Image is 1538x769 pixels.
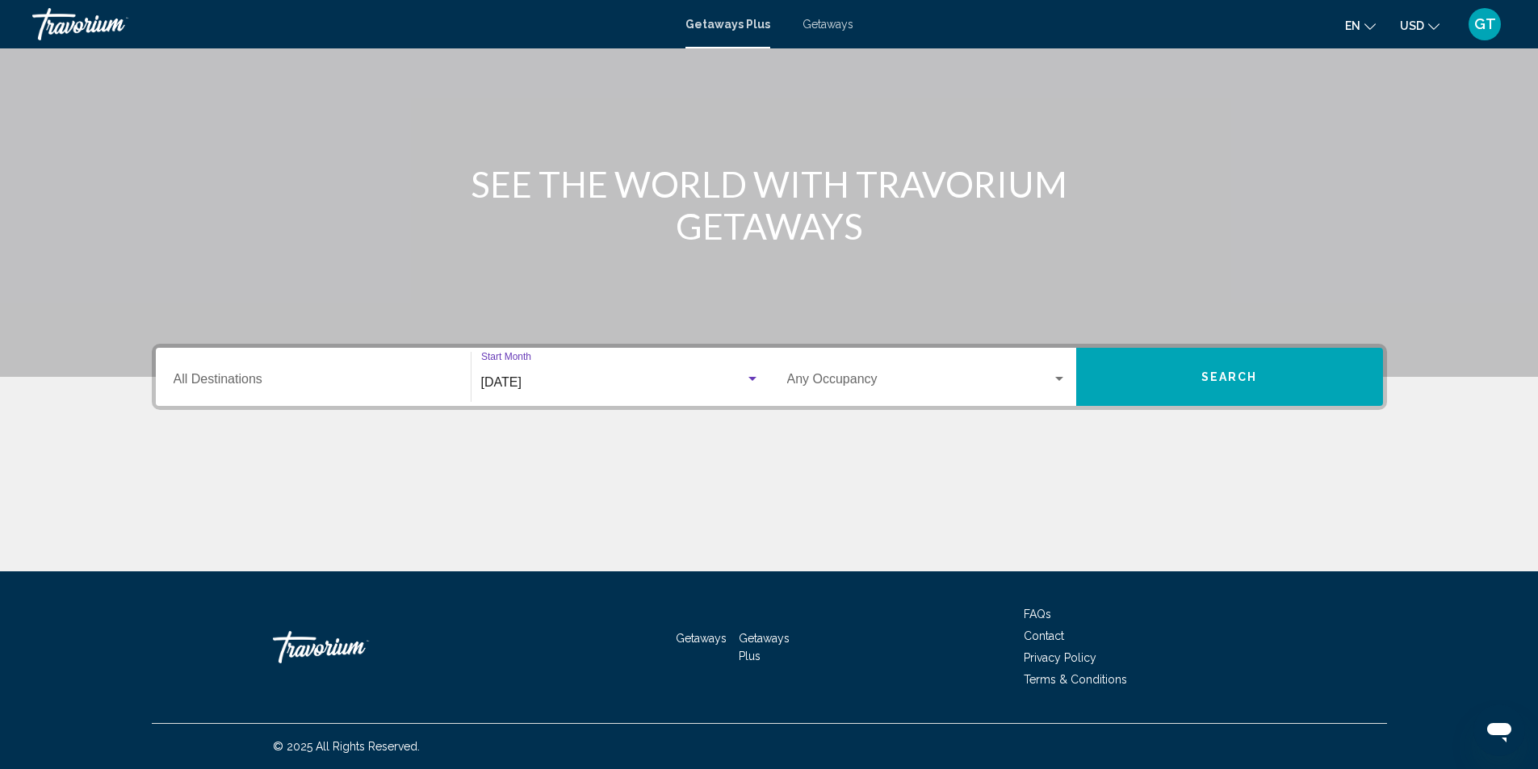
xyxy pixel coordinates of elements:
[273,623,434,671] a: Travorium
[1024,608,1051,621] a: FAQs
[676,632,727,645] a: Getaways
[467,163,1072,247] h1: SEE THE WORLD WITH TRAVORIUM GETAWAYS
[1024,629,1064,642] a: Contact
[739,632,790,662] a: Getaways Plus
[1345,14,1376,37] button: Change language
[1076,348,1383,406] button: Search
[1345,19,1360,32] span: en
[1024,651,1096,664] a: Privacy Policy
[1400,19,1424,32] span: USD
[685,18,770,31] a: Getaways Plus
[803,18,853,31] a: Getaways
[1474,16,1496,32] span: GT
[481,375,522,389] span: [DATE]
[1024,673,1127,686] a: Terms & Conditions
[1464,7,1506,41] button: User Menu
[32,8,669,40] a: Travorium
[273,740,420,753] span: © 2025 All Rights Reserved.
[1201,371,1258,384] span: Search
[1473,704,1525,756] iframe: Button to launch messaging window
[156,348,1383,406] div: Search widget
[1400,14,1440,37] button: Change currency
